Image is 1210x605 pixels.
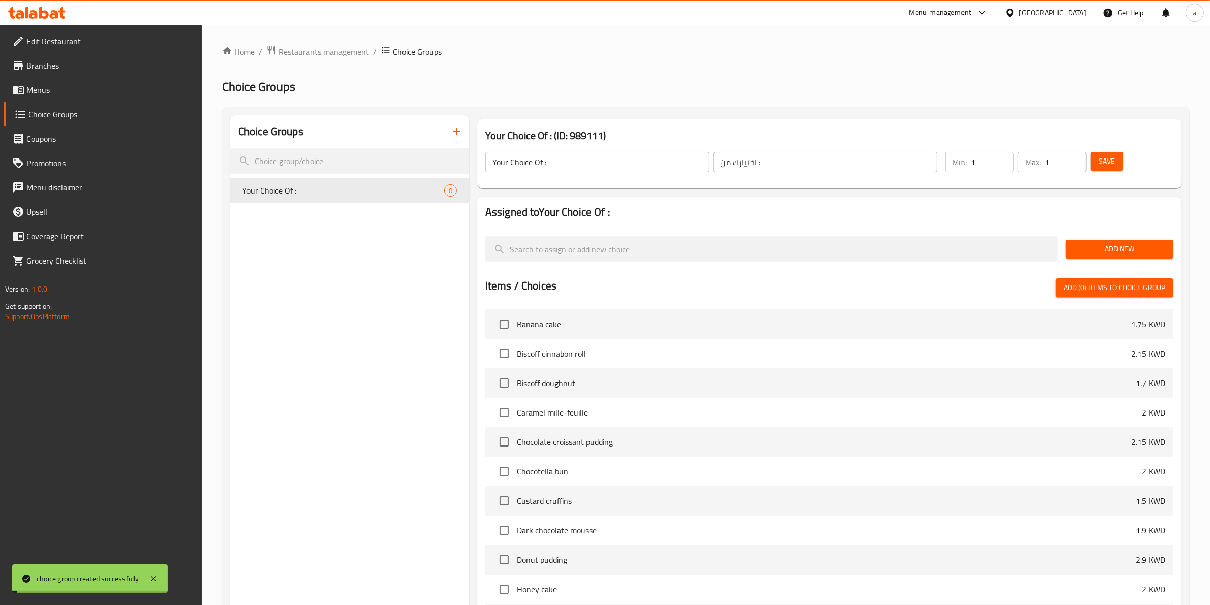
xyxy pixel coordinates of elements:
div: Menu-management [909,7,972,19]
a: Restaurants management [266,45,369,58]
span: Select choice [493,520,515,541]
span: Get support on: [5,300,52,313]
a: Upsell [4,200,202,224]
p: 2 KWD [1142,583,1165,595]
span: Select choice [493,372,515,394]
span: Edit Restaurant [26,35,194,47]
span: Select choice [493,402,515,423]
p: Min: [952,156,967,168]
div: Choices [444,184,457,197]
a: Coupons [4,126,202,151]
span: Choice Groups [222,75,295,98]
a: Support.OpsPlatform [5,310,70,323]
span: Upsell [26,206,194,218]
input: search [230,148,469,174]
span: Add New [1074,243,1165,256]
span: Custard cruffins [517,495,1136,507]
span: Banana cake [517,318,1131,330]
span: Select choice [493,579,515,600]
span: Biscoff cinnabon roll [517,347,1131,360]
span: Select choice [493,343,515,364]
span: Restaurants management [278,46,369,58]
a: Menus [4,78,202,102]
div: [GEOGRAPHIC_DATA] [1019,7,1087,18]
span: Dark chocolate mousse [517,524,1136,536]
span: Chocolate croissant pudding [517,436,1131,448]
span: Donut pudding [517,554,1136,566]
nav: breadcrumb [222,45,1190,58]
p: Max: [1025,156,1041,168]
input: search [485,236,1058,262]
a: Branches [4,53,202,78]
p: 2.9 KWD [1136,554,1165,566]
span: Add (0) items to choice group [1064,281,1165,294]
h2: Choice Groups [238,124,303,139]
button: Save [1091,152,1123,171]
span: Menus [26,84,194,96]
span: Chocotella bun [517,465,1142,477]
span: Menu disclaimer [26,181,194,194]
span: Select choice [493,313,515,335]
p: 2.15 KWD [1131,347,1165,360]
span: Your Choice Of : [242,184,444,197]
a: Menu disclaimer [4,175,202,200]
p: 1.7 KWD [1136,377,1165,389]
span: Honey cake [517,583,1142,595]
button: Add (0) items to choice group [1056,278,1173,297]
a: Choice Groups [4,102,202,126]
li: / [373,46,377,58]
h3: Your Choice Of : (ID: 989111) [485,128,1173,144]
a: Edit Restaurant [4,29,202,53]
span: Grocery Checklist [26,254,194,267]
p: 1.9 KWD [1136,524,1165,536]
a: Grocery Checklist [4,248,202,273]
span: Caramel mille-feuille [517,406,1142,419]
p: 1.5 KWD [1136,495,1165,507]
span: Choice Groups [393,46,442,58]
span: Select choice [493,461,515,482]
span: a [1193,7,1196,18]
span: Biscoff doughnut [517,377,1136,389]
span: Coupons [26,133,194,145]
a: Coverage Report [4,224,202,248]
span: Promotions [26,157,194,169]
p: 2 KWD [1142,406,1165,419]
span: Select choice [493,549,515,570]
span: Coverage Report [26,230,194,242]
a: Promotions [4,151,202,175]
span: Branches [26,59,194,72]
span: Choice Groups [28,108,194,120]
h2: Assigned to Your Choice Of : [485,205,1173,220]
p: 2 KWD [1142,465,1165,477]
p: 2.15 KWD [1131,436,1165,448]
a: Home [222,46,255,58]
li: / [259,46,262,58]
span: 0 [445,186,456,196]
button: Add New [1066,240,1173,259]
span: Save [1099,155,1115,168]
h2: Items / Choices [485,278,556,294]
span: Select choice [493,431,515,453]
span: Select choice [493,490,515,512]
span: Version: [5,282,30,296]
div: Your Choice Of :0 [230,178,469,203]
div: choice group created successfully [37,573,139,584]
span: 1.0.0 [32,282,47,296]
p: 1.75 KWD [1131,318,1165,330]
